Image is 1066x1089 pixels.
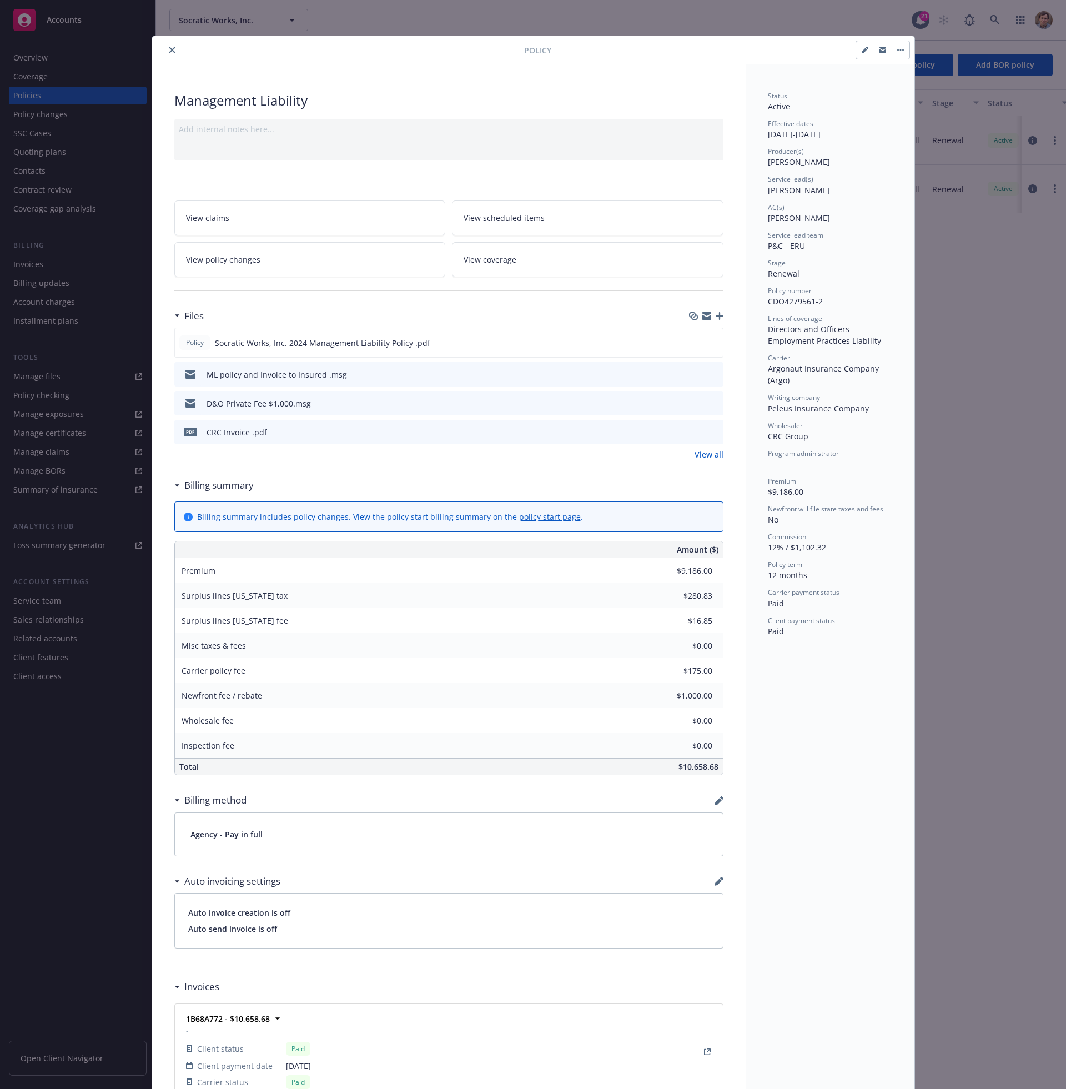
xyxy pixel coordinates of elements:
span: [DATE] [286,1060,311,1072]
button: close [165,43,179,57]
span: Wholesaler [768,421,803,430]
span: Client payment date [197,1060,273,1072]
span: Policy number [768,286,812,295]
span: Newfront fee / rebate [182,690,262,701]
span: Carrier status [197,1076,248,1088]
span: Carrier policy fee [182,665,245,676]
input: 0.00 [647,613,719,629]
a: View scheduled items [452,200,723,235]
a: View Invoice [701,1045,714,1058]
span: [PERSON_NAME] [768,157,830,167]
h3: Invoices [184,980,219,994]
span: Commission [768,532,806,541]
span: Status [768,91,787,101]
input: 0.00 [647,588,719,604]
span: View scheduled items [464,212,545,224]
span: Service lead(s) [768,174,813,184]
span: CRC Group [768,431,808,441]
span: Renewal [768,268,799,279]
span: pdf [184,428,197,436]
div: Paid [286,1075,310,1089]
input: 0.00 [647,663,719,679]
h3: Auto invoicing settings [184,874,280,889]
button: download file [691,426,700,438]
span: Total [179,761,199,772]
span: View coverage [464,254,516,265]
span: Premium [768,476,796,486]
input: 0.00 [647,563,719,579]
div: Billing summary [174,478,254,493]
span: Client status [197,1043,244,1055]
span: Policy [184,338,206,348]
span: Paid [768,626,784,636]
span: Carrier payment status [768,588,839,597]
span: Policy [524,44,551,56]
span: Newfront will file state taxes and fees [768,504,883,514]
span: CDO4279561-2 [768,296,823,307]
span: Carrier [768,353,790,363]
span: Auto invoice creation is off [188,907,710,919]
span: Premium [182,565,215,576]
span: [PERSON_NAME] [768,213,830,223]
span: Lines of coverage [768,314,822,323]
button: download file [691,337,700,349]
span: AC(s) [768,203,785,212]
div: Billing method [174,793,247,807]
strong: 1B68A772 - $10,658.68 [186,1013,270,1024]
h3: Billing method [184,793,247,807]
span: Effective dates [768,119,813,128]
span: - [768,459,771,469]
h3: Billing summary [184,478,254,493]
div: Auto invoicing settings [174,874,280,889]
span: Paid [768,598,784,609]
span: 12 months [768,570,807,580]
button: download file [691,369,700,380]
div: Billing summary includes policy changes. View the policy start billing summary on the . [197,511,583,523]
span: View claims [186,212,229,224]
button: preview file [709,398,719,409]
span: Policy term [768,560,802,569]
div: ML policy and Invoice to Insured .msg [207,369,347,380]
div: Paid [286,1042,310,1056]
span: Wholesale fee [182,715,234,726]
a: View claims [174,200,446,235]
span: Stage [768,258,786,268]
span: No [768,514,778,525]
span: Amount ($) [677,544,718,555]
span: Service lead team [768,230,823,240]
span: Active [768,101,790,112]
span: [PERSON_NAME] [768,185,830,195]
span: 12% / $1,102.32 [768,542,826,553]
div: Add internal notes here... [179,123,719,135]
h3: Files [184,309,204,323]
div: Invoices [174,980,219,994]
div: Files [174,309,204,323]
span: View policy changes [186,254,260,265]
span: $9,186.00 [768,486,803,497]
button: download file [691,398,700,409]
span: P&C - ERU [768,240,805,251]
span: Writing company [768,393,820,402]
input: 0.00 [647,712,719,729]
span: Argonaut Insurance Company (Argo) [768,363,881,385]
button: preview file [709,426,719,438]
span: Producer(s) [768,147,804,156]
div: Employment Practices Liability [768,335,892,347]
a: View all [695,449,723,460]
span: Client payment status [768,616,835,625]
span: - [186,1025,311,1036]
span: Peleus Insurance Company [768,403,869,414]
span: Surplus lines [US_STATE] tax [182,590,288,601]
a: policy start page [519,511,581,522]
div: Directors and Officers [768,323,892,335]
a: View policy changes [174,242,446,277]
button: preview file [709,369,719,380]
span: Program administrator [768,449,839,458]
button: preview file [708,337,718,349]
span: $10,658.68 [678,761,718,772]
div: [DATE] - [DATE] [768,119,892,140]
div: Management Liability [174,91,723,110]
input: 0.00 [647,737,719,754]
a: View coverage [452,242,723,277]
input: 0.00 [647,638,719,654]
